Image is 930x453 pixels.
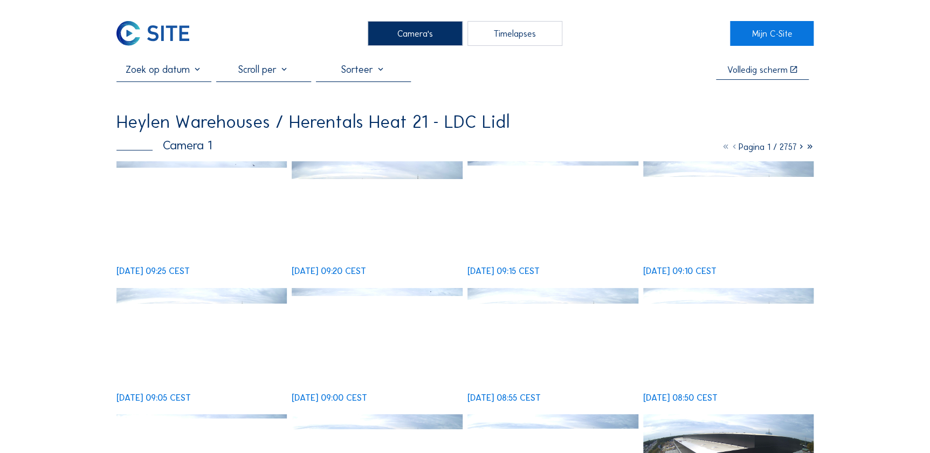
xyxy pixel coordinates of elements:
[643,161,814,257] img: image_53575994
[116,393,191,402] div: [DATE] 09:05 CEST
[643,288,814,384] img: image_53575405
[116,288,287,384] img: image_53575872
[727,65,787,74] div: Volledig scherm
[368,21,463,45] div: Camera's
[643,266,717,275] div: [DATE] 09:10 CEST
[467,21,562,45] div: Timelapses
[116,21,189,45] img: C-SITE Logo
[467,161,638,257] img: image_53576152
[116,139,212,152] div: Camera 1
[643,393,718,402] div: [DATE] 08:50 CEST
[730,21,814,45] a: Mijn C-Site
[292,288,463,384] img: image_53575722
[292,161,463,257] img: image_53576271
[116,266,190,275] div: [DATE] 09:25 CEST
[292,266,366,275] div: [DATE] 09:20 CEST
[116,64,211,75] input: Zoek op datum 󰅀
[467,288,638,384] img: image_53575612
[467,266,540,275] div: [DATE] 09:15 CEST
[292,393,367,402] div: [DATE] 09:00 CEST
[467,393,541,402] div: [DATE] 08:55 CEST
[116,21,200,45] a: C-SITE Logo
[116,113,509,131] div: Heylen Warehouses / Herentals Heat 21 - LDC Lidl
[738,141,796,152] span: Pagina 1 / 2757
[116,161,287,257] img: image_53576393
